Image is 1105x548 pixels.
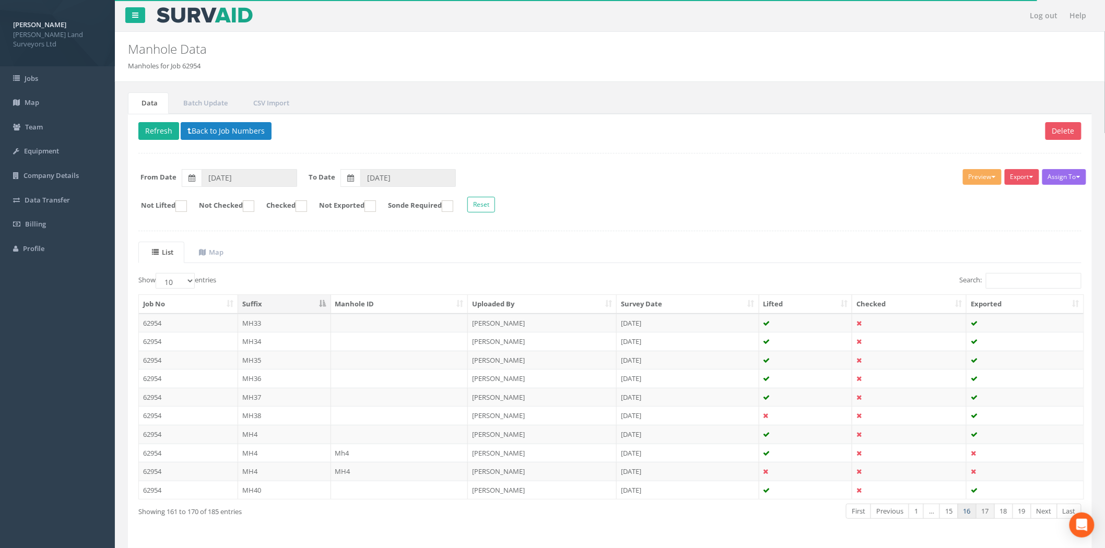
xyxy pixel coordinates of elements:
span: Map [25,98,39,107]
a: 15 [939,504,958,519]
td: MH4 [238,444,331,462]
td: [DATE] [617,314,759,332]
td: 62954 [139,462,238,481]
td: [DATE] [617,406,759,425]
td: [DATE] [617,481,759,499]
td: 62954 [139,481,238,499]
a: Map [185,242,234,263]
span: [PERSON_NAME] Land Surveyors Ltd [13,30,102,49]
td: [PERSON_NAME] [468,481,617,499]
td: MH36 [238,369,331,388]
span: Company Details [23,171,79,180]
td: [PERSON_NAME] [468,444,617,462]
strong: [PERSON_NAME] [13,20,66,29]
th: Uploaded By: activate to sort column ascending [468,295,617,314]
a: 17 [976,504,995,519]
button: Back to Job Numbers [181,122,272,140]
th: Exported: activate to sort column ascending [967,295,1084,314]
input: From Date [202,169,297,187]
th: Suffix: activate to sort column descending [238,295,331,314]
td: [DATE] [617,351,759,370]
th: Job No: activate to sort column ascending [139,295,238,314]
td: [DATE] [617,444,759,462]
a: Last [1057,504,1082,519]
label: Not Lifted [131,200,187,212]
td: 62954 [139,444,238,462]
td: 62954 [139,351,238,370]
span: Jobs [25,74,38,83]
td: MH34 [238,332,331,351]
button: Assign To [1042,169,1086,185]
a: Data [128,92,169,114]
button: Delete [1045,122,1082,140]
a: CSV Import [240,92,300,114]
div: Open Intercom Messenger [1069,513,1095,538]
td: MH35 [238,351,331,370]
span: Profile [23,244,44,253]
a: [PERSON_NAME] [PERSON_NAME] Land Surveyors Ltd [13,17,102,49]
label: Not Checked [189,200,254,212]
label: Checked [256,200,307,212]
span: Billing [25,219,46,229]
td: [DATE] [617,332,759,351]
td: [PERSON_NAME] [468,369,617,388]
th: Lifted: activate to sort column ascending [759,295,853,314]
span: Equipment [24,146,59,156]
td: 62954 [139,406,238,425]
td: [DATE] [617,388,759,407]
td: 62954 [139,425,238,444]
td: 62954 [139,388,238,407]
td: [PERSON_NAME] [468,332,617,351]
td: MH40 [238,481,331,499]
td: [PERSON_NAME] [468,462,617,481]
button: Export [1005,169,1039,185]
button: Refresh [138,122,179,140]
uib-tab-heading: List [152,247,173,257]
a: 19 [1013,504,1031,519]
label: Show entries [138,273,216,289]
td: MH33 [238,314,331,332]
label: To Date [309,172,336,182]
button: Preview [963,169,1002,185]
select: Showentries [156,273,195,289]
a: 1 [909,504,924,519]
li: Manholes for Job 62954 [128,61,201,71]
td: MH38 [238,406,331,425]
a: Previous [871,504,909,519]
th: Manhole ID: activate to sort column ascending [331,295,468,314]
button: Reset [467,197,495,212]
th: Checked: activate to sort column ascending [852,295,967,314]
td: [PERSON_NAME] [468,388,617,407]
td: [DATE] [617,425,759,444]
a: First [846,504,871,519]
label: From Date [141,172,177,182]
td: [PERSON_NAME] [468,425,617,444]
a: 16 [958,504,977,519]
td: MH4 [238,425,331,444]
input: Search: [986,273,1082,289]
td: [PERSON_NAME] [468,351,617,370]
div: Showing 161 to 170 of 185 entries [138,503,522,517]
td: [DATE] [617,462,759,481]
td: 62954 [139,332,238,351]
td: [PERSON_NAME] [468,314,617,332]
a: 18 [994,504,1013,519]
td: 62954 [139,369,238,388]
label: Not Exported [309,200,376,212]
td: Mh4 [331,444,468,462]
a: Batch Update [170,92,239,114]
uib-tab-heading: Map [199,247,224,257]
label: Sonde Required [378,200,453,212]
td: MH4 [331,462,468,481]
span: Data Transfer [25,195,70,205]
a: … [923,504,940,519]
th: Survey Date: activate to sort column ascending [617,295,759,314]
a: List [138,242,184,263]
td: MH4 [238,462,331,481]
a: Next [1031,504,1057,519]
td: [PERSON_NAME] [468,406,617,425]
span: Team [25,122,43,132]
td: 62954 [139,314,238,332]
input: To Date [360,169,456,187]
td: [DATE] [617,369,759,388]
